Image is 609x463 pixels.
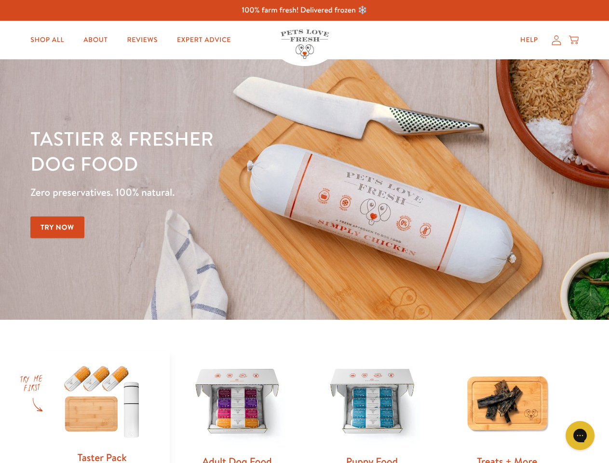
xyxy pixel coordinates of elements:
[119,30,165,50] a: Reviews
[30,217,84,238] a: Try Now
[513,30,546,50] a: Help
[169,30,239,50] a: Expert Advice
[561,418,599,453] iframe: Gorgias live chat messenger
[23,30,72,50] a: Shop All
[76,30,115,50] a: About
[30,126,396,176] h1: Tastier & fresher dog food
[281,29,329,59] img: Pets Love Fresh
[30,184,396,201] p: Zero preservatives. 100% natural.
